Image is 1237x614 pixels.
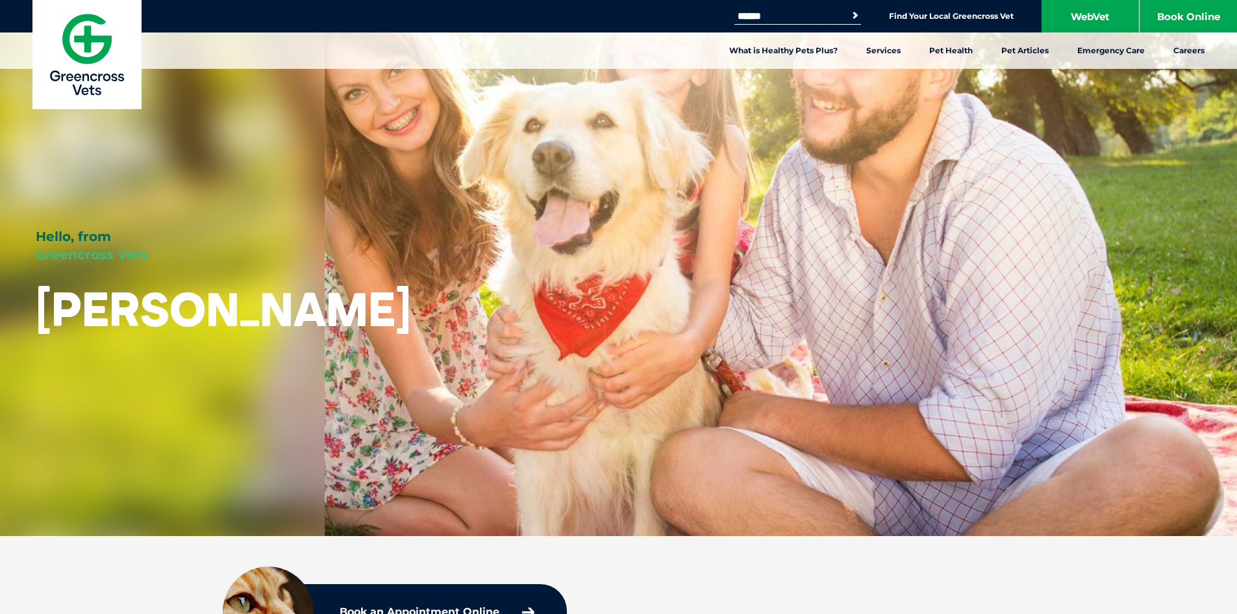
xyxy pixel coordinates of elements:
a: Pet Articles [987,32,1063,69]
span: Greencross Vets [36,247,148,262]
a: Emergency Care [1063,32,1159,69]
span: Hello, from [36,229,111,244]
a: Services [852,32,915,69]
button: Search [849,9,862,22]
h1: [PERSON_NAME] [36,283,411,335]
a: Pet Health [915,32,987,69]
a: Find Your Local Greencross Vet [889,11,1014,21]
a: What is Healthy Pets Plus? [715,32,852,69]
a: Careers [1159,32,1219,69]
